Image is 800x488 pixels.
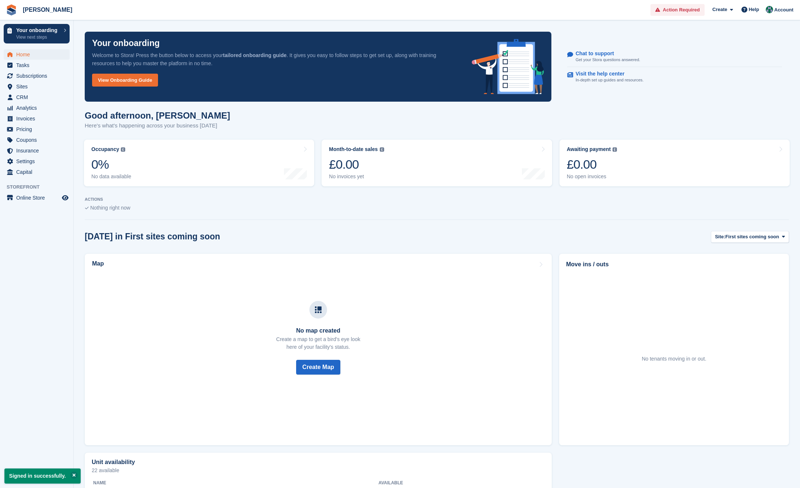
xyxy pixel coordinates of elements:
[16,49,60,60] span: Home
[613,147,617,152] img: icon-info-grey-7440780725fd019a000dd9b08b2336e03edf1995a4989e88bcd33f0948082b44.svg
[315,306,322,313] img: map-icn-33ee37083ee616e46c38cad1a60f524a97daa1e2b2c8c0bc3eb3415660979fc1.svg
[7,183,73,191] span: Storefront
[16,113,60,124] span: Invoices
[567,157,617,172] div: £0.00
[16,167,60,177] span: Capital
[92,51,460,67] p: Welcome to Stora! Press the button below to access your . It gives you easy to follow steps to ge...
[85,197,789,202] p: ACTIONS
[92,459,135,466] h2: Unit availability
[84,140,314,186] a: Occupancy 0% No data available
[16,71,60,81] span: Subscriptions
[712,6,727,13] span: Create
[16,34,60,41] p: View next steps
[276,327,360,334] h3: No map created
[4,135,70,145] a: menu
[16,103,60,113] span: Analytics
[576,71,638,77] p: Visit the help center
[16,92,60,102] span: CRM
[90,205,130,211] span: Nothing right now
[16,60,60,70] span: Tasks
[85,207,89,210] img: blank_slate_check_icon-ba018cac091ee9be17c0a81a6c232d5eb81de652e7a59be601be346b1b6ddf79.svg
[567,173,617,180] div: No open invoices
[567,47,782,67] a: Chat to support Get your Stora questions answered.
[642,355,706,363] div: No tenants moving in or out.
[576,77,644,83] p: In-depth set up guides and resources.
[4,167,70,177] a: menu
[566,260,782,269] h2: Move ins / outs
[322,140,552,186] a: Month-to-date sales £0.00 No invoices yet
[61,193,70,202] a: Preview store
[4,81,70,92] a: menu
[16,193,60,203] span: Online Store
[725,233,779,241] span: First sites coming soon
[16,156,60,166] span: Settings
[4,193,70,203] a: menu
[715,233,725,241] span: Site:
[4,24,70,43] a: Your onboarding View next steps
[774,6,793,14] span: Account
[380,147,384,152] img: icon-info-grey-7440780725fd019a000dd9b08b2336e03edf1995a4989e88bcd33f0948082b44.svg
[4,156,70,166] a: menu
[91,146,119,152] div: Occupancy
[91,157,131,172] div: 0%
[92,468,545,473] p: 22 available
[85,254,552,445] a: Map No map created Create a map to get a bird's eye lookhere of your facility's status. Create Map
[121,147,125,152] img: icon-info-grey-7440780725fd019a000dd9b08b2336e03edf1995a4989e88bcd33f0948082b44.svg
[296,360,340,375] button: Create Map
[4,92,70,102] a: menu
[472,39,544,94] img: onboarding-info-6c161a55d2c0e0a8cae90662b2fe09162a5109e8cc188191df67fb4f79e88e88.svg
[85,122,230,130] p: Here's what's happening across your business [DATE]
[20,4,75,16] a: [PERSON_NAME]
[85,232,220,242] h2: [DATE] in First sites coming soon
[16,124,60,134] span: Pricing
[276,336,360,351] p: Create a map to get a bird's eye look here of your facility's status.
[85,110,230,120] h1: Good afternoon, [PERSON_NAME]
[567,146,611,152] div: Awaiting payment
[749,6,759,13] span: Help
[567,67,782,87] a: Visit the help center In-depth set up guides and resources.
[663,6,700,14] span: Action Required
[329,157,384,172] div: £0.00
[329,173,384,180] div: No invoices yet
[4,113,70,124] a: menu
[92,260,104,267] h2: Map
[92,74,158,87] a: View Onboarding Guide
[650,4,705,16] a: Action Required
[576,50,634,57] p: Chat to support
[559,140,790,186] a: Awaiting payment £0.00 No open invoices
[92,39,160,48] p: Your onboarding
[91,173,131,180] div: No data available
[4,468,81,484] p: Signed in successfully.
[4,124,70,134] a: menu
[766,6,773,13] img: Isak Martinelle
[329,146,378,152] div: Month-to-date sales
[16,145,60,156] span: Insurance
[4,49,70,60] a: menu
[16,135,60,145] span: Coupons
[16,81,60,92] span: Sites
[4,103,70,113] a: menu
[223,52,287,58] strong: tailored onboarding guide
[4,60,70,70] a: menu
[4,71,70,81] a: menu
[576,57,640,63] p: Get your Stora questions answered.
[4,145,70,156] a: menu
[6,4,17,15] img: stora-icon-8386f47178a22dfd0bd8f6a31ec36ba5ce8667c1dd55bd0f319d3a0aa187defe.svg
[711,231,789,243] button: Site: First sites coming soon
[16,28,60,33] p: Your onboarding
